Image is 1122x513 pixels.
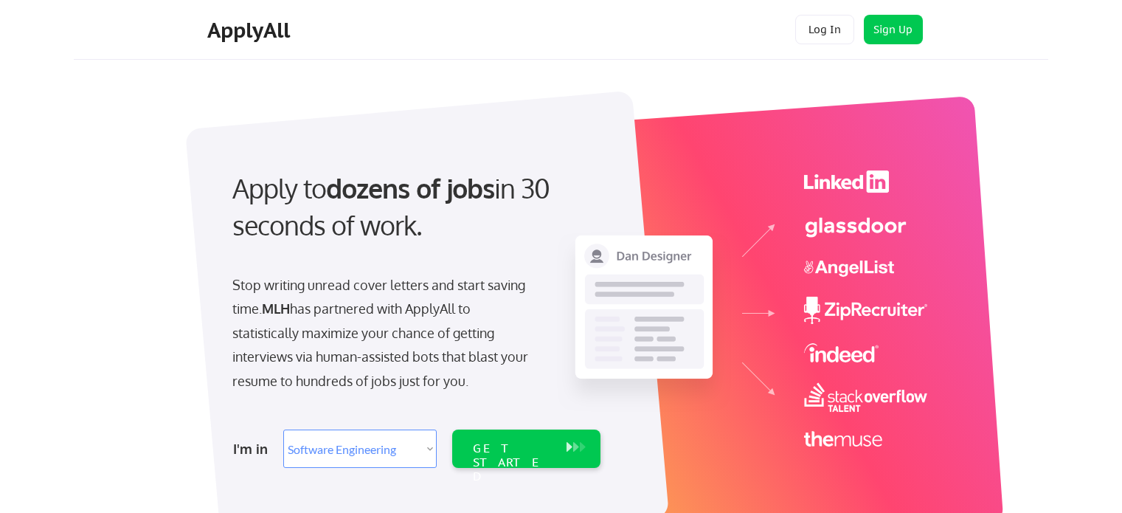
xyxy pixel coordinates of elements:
[864,15,923,44] button: Sign Up
[233,437,274,461] div: I'm in
[473,441,552,484] div: GET STARTED
[262,300,290,317] strong: MLH
[232,170,595,244] div: Apply to in 30 seconds of work.
[795,15,854,44] button: Log In
[326,171,494,204] strong: dozens of jobs
[207,18,294,43] div: ApplyAll
[232,273,536,393] div: Stop writing unread cover letters and start saving time. has partnered with ApplyAll to statistic...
